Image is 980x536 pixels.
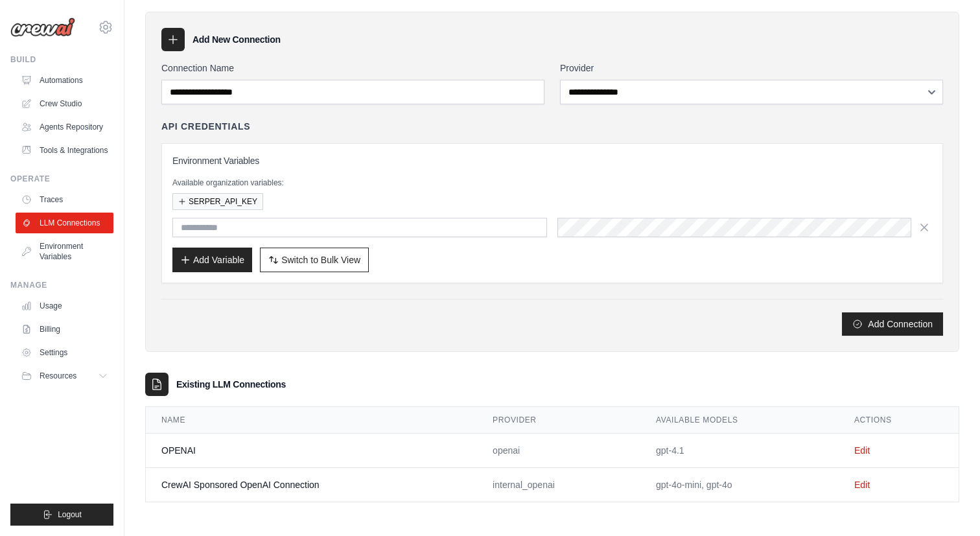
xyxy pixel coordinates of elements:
a: Edit [854,445,870,456]
button: Switch to Bulk View [260,248,369,272]
a: Agents Repository [16,117,113,137]
a: Environment Variables [16,236,113,267]
span: Switch to Bulk View [281,253,360,266]
a: Automations [16,70,113,91]
a: Edit [854,480,870,490]
a: Traces [16,189,113,210]
td: openai [477,434,640,468]
th: Available Models [640,407,839,434]
a: Tools & Integrations [16,140,113,161]
td: OPENAI [146,434,477,468]
td: gpt-4o-mini, gpt-4o [640,468,839,502]
h3: Existing LLM Connections [176,378,286,391]
h3: Environment Variables [172,154,932,167]
div: Build [10,54,113,65]
h4: API Credentials [161,120,250,133]
th: Provider [477,407,640,434]
th: Actions [839,407,959,434]
span: Logout [58,509,82,520]
button: Add Variable [172,248,252,272]
img: Logo [10,17,75,37]
p: Available organization variables: [172,178,932,188]
h3: Add New Connection [192,33,281,46]
div: Operate [10,174,113,184]
a: Usage [16,296,113,316]
td: internal_openai [477,468,640,502]
th: Name [146,407,477,434]
a: Billing [16,319,113,340]
td: gpt-4.1 [640,434,839,468]
div: Manage [10,280,113,290]
span: Resources [40,371,76,381]
td: CrewAI Sponsored OpenAI Connection [146,468,477,502]
a: LLM Connections [16,213,113,233]
button: Logout [10,504,113,526]
a: Crew Studio [16,93,113,114]
label: Provider [560,62,943,75]
button: Add Connection [842,312,943,336]
button: SERPER_API_KEY [172,193,263,210]
label: Connection Name [161,62,544,75]
a: Settings [16,342,113,363]
button: Resources [16,366,113,386]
